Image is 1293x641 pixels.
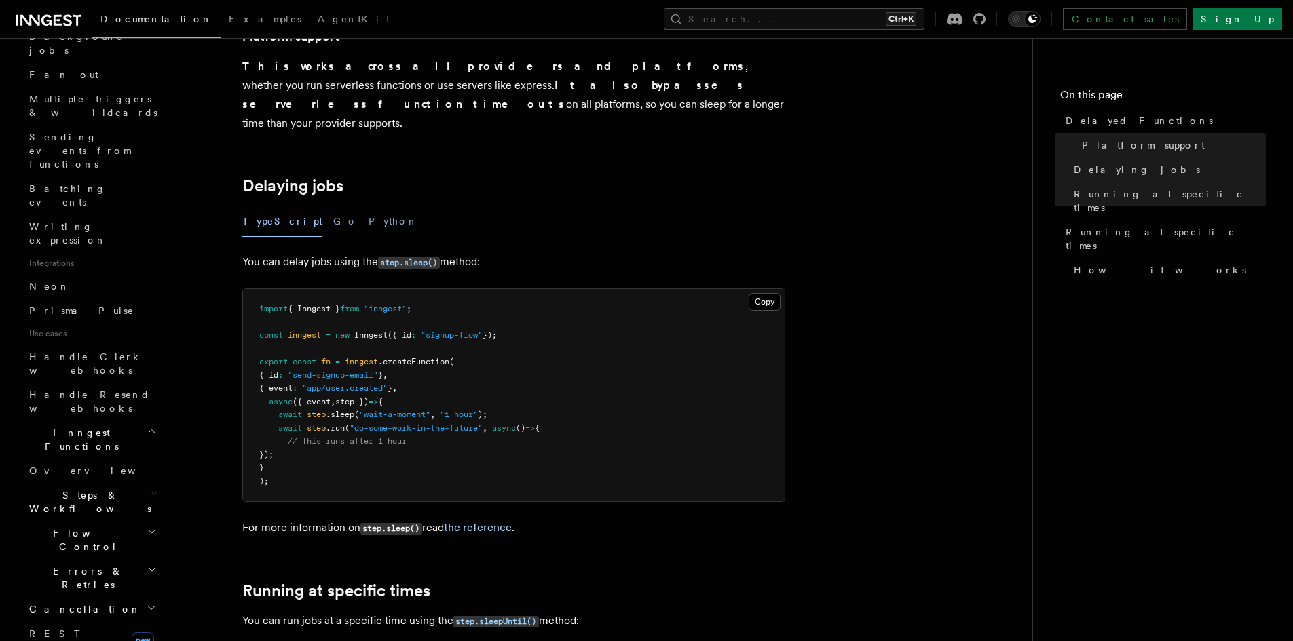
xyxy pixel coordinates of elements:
a: How it works [1068,258,1266,282]
span: => [369,397,378,406]
span: Handle Resend webhooks [29,389,150,414]
span: { Inngest } [288,304,340,313]
span: await [278,410,302,419]
span: const [293,357,316,366]
a: Multiple triggers & wildcards [24,87,160,125]
span: Writing expression [29,221,107,246]
span: step [307,423,326,433]
span: = [326,330,331,340]
a: Writing expression [24,214,160,252]
span: Running at specific times [1066,225,1266,252]
span: async [269,397,293,406]
a: Delayed Functions [1060,109,1266,133]
span: Overview [29,465,169,476]
a: Handle Resend webhooks [24,383,160,421]
a: Neon [24,274,160,298]
span: Flow Control [24,526,147,553]
span: Fan out [29,69,98,80]
p: , whether you run serverless functions or use servers like express. on all platforms, so you can ... [242,57,785,133]
span: } [388,383,392,393]
span: : [278,370,283,380]
button: Search...Ctrl+K [664,8,924,30]
span: import [259,304,288,313]
a: AgentKit [310,4,398,37]
span: "signup-flow" [421,330,483,340]
span: inngest [345,357,378,366]
span: "do-some-work-in-the-future" [350,423,483,433]
a: Platform support [1076,133,1266,157]
span: , [392,383,397,393]
span: { [535,423,540,433]
button: Copy [749,293,781,311]
p: You can delay jobs using the method: [242,252,785,272]
a: step.sleep() [378,255,440,268]
button: Inngest Functions [11,421,160,459]
a: Sending events from functions [24,125,160,176]
a: the reference [444,521,512,534]
button: Python [369,206,418,237]
span: , [483,423,487,433]
span: : [411,330,416,340]
span: ( [345,423,350,433]
span: .sleep [326,410,354,419]
span: // This runs after 1 hour [288,436,407,446]
span: from [340,304,359,313]
button: Go [333,206,358,237]
span: : [293,383,297,393]
span: ); [259,476,269,486]
span: AgentKit [318,14,390,24]
span: ( [449,357,454,366]
span: Platform support [1082,138,1205,152]
span: Handle Clerk webhooks [29,351,143,376]
a: Sign Up [1193,8,1282,30]
span: ({ id [388,330,411,340]
h4: On this page [1060,87,1266,109]
span: , [383,370,388,380]
a: Running at specific times [1068,182,1266,220]
span: () [516,423,525,433]
span: Use cases [24,323,160,345]
a: Fan out [24,62,160,87]
span: .run [326,423,345,433]
span: ( [354,410,359,419]
code: step.sleepUntil() [453,616,539,627]
kbd: Ctrl+K [886,12,916,26]
span: "app/user.created" [302,383,388,393]
a: Contact sales [1063,8,1187,30]
span: Delaying jobs [1074,163,1200,176]
span: async [492,423,516,433]
a: Prisma Pulse [24,298,160,323]
span: Running at specific times [1074,187,1266,214]
button: Flow Control [24,521,160,559]
span: .createFunction [378,357,449,366]
span: Documentation [100,14,212,24]
a: Background jobs [24,24,160,62]
a: step.sleepUntil() [453,614,539,627]
button: Errors & Retries [24,559,160,597]
span: Multiple triggers & wildcards [29,94,157,118]
a: Running at specific times [242,581,430,600]
strong: This works across all providers and platforms [242,60,745,73]
a: Handle Clerk webhooks [24,345,160,383]
span: const [259,330,283,340]
span: Inngest Functions [11,426,147,453]
span: { id [259,370,278,380]
span: Prisma Pulse [29,305,134,316]
span: Steps & Workflows [24,488,151,516]
span: inngest [288,330,321,340]
span: Cancellation [24,602,141,616]
a: Documentation [92,4,221,38]
span: "send-signup-email" [288,370,378,380]
span: How it works [1074,263,1246,277]
span: Inngest [354,330,388,340]
span: Neon [29,281,70,292]
span: "wait-a-moment" [359,410,430,419]
p: You can run jobs at a specific time using the method: [242,611,785,631]
button: TypeScript [242,206,322,237]
a: Batching events [24,176,160,214]
span: Examples [229,14,301,24]
a: Running at specific times [1060,220,1266,258]
span: Integrations [24,252,160,274]
button: Cancellation [24,597,160,621]
span: ); [478,410,487,419]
